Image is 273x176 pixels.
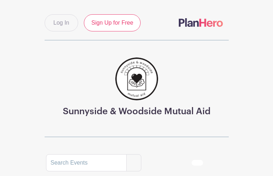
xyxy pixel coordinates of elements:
[46,154,127,171] input: Search Events
[115,57,158,100] img: 256.png
[84,14,141,31] a: Sign Up for Free
[192,160,227,166] div: order and view
[63,106,211,117] h3: Sunnyside & Woodside Mutual Aid
[179,18,223,27] img: logo-507f7623f17ff9eddc593b1ce0a138ce2505c220e1c5a4e2b4648c50719b7d32.svg
[45,14,78,31] a: Log In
